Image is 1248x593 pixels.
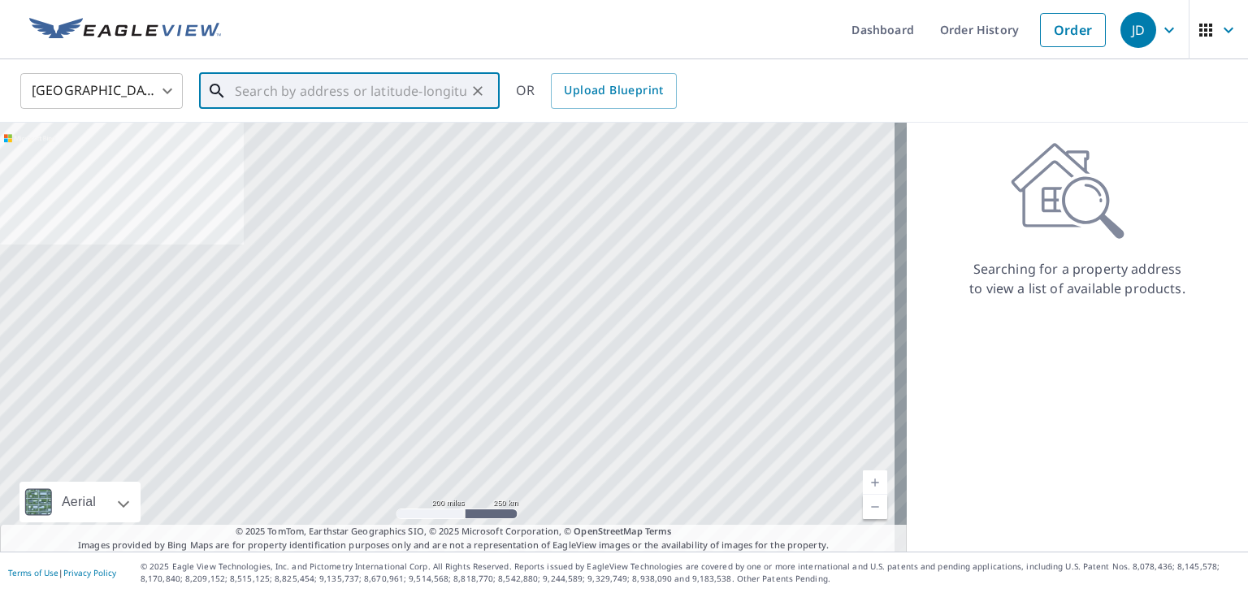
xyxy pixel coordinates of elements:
[968,259,1186,298] p: Searching for a property address to view a list of available products.
[516,73,677,109] div: OR
[863,495,887,519] a: Current Level 5, Zoom Out
[63,567,116,578] a: Privacy Policy
[29,18,221,42] img: EV Logo
[466,80,489,102] button: Clear
[574,525,642,537] a: OpenStreetMap
[1040,13,1106,47] a: Order
[645,525,672,537] a: Terms
[8,567,58,578] a: Terms of Use
[141,561,1240,585] p: © 2025 Eagle View Technologies, Inc. and Pictometry International Corp. All Rights Reserved. Repo...
[564,80,663,101] span: Upload Blueprint
[236,525,672,539] span: © 2025 TomTom, Earthstar Geographics SIO, © 2025 Microsoft Corporation, ©
[551,73,676,109] a: Upload Blueprint
[57,482,101,522] div: Aerial
[8,568,116,578] p: |
[1120,12,1156,48] div: JD
[20,68,183,114] div: [GEOGRAPHIC_DATA]
[19,482,141,522] div: Aerial
[863,470,887,495] a: Current Level 5, Zoom In
[235,68,466,114] input: Search by address or latitude-longitude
